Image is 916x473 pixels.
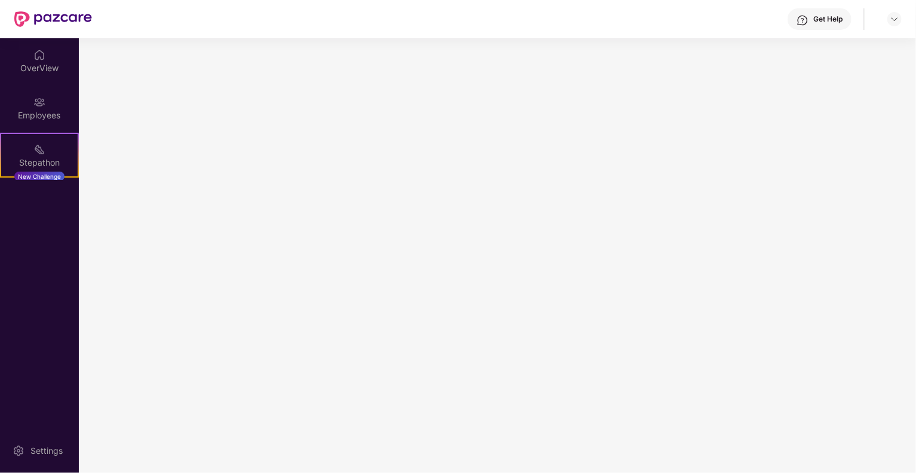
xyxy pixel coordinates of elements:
[1,157,78,169] div: Stepathon
[33,96,45,108] img: svg+xml;base64,PHN2ZyBpZD0iRW1wbG95ZWVzIiB4bWxucz0iaHR0cDovL3d3dy53My5vcmcvMjAwMC9zdmciIHdpZHRoPS...
[890,14,899,24] img: svg+xml;base64,PHN2ZyBpZD0iRHJvcGRvd24tMzJ4MzIiIHhtbG5zPSJodHRwOi8vd3d3LnczLm9yZy8yMDAwL3N2ZyIgd2...
[13,445,24,457] img: svg+xml;base64,PHN2ZyBpZD0iU2V0dGluZy0yMHgyMCIgeG1sbnM9Imh0dHA6Ly93d3cudzMub3JnLzIwMDAvc3ZnIiB3aW...
[14,172,64,181] div: New Challenge
[27,445,66,457] div: Settings
[813,14,843,24] div: Get Help
[14,11,92,27] img: New Pazcare Logo
[797,14,809,26] img: svg+xml;base64,PHN2ZyBpZD0iSGVscC0zMngzMiIgeG1sbnM9Imh0dHA6Ly93d3cudzMub3JnLzIwMDAvc3ZnIiB3aWR0aD...
[33,144,45,155] img: svg+xml;base64,PHN2ZyB4bWxucz0iaHR0cDovL3d3dy53My5vcmcvMjAwMC9zdmciIHdpZHRoPSIyMSIgaGVpZ2h0PSIyMC...
[33,49,45,61] img: svg+xml;base64,PHN2ZyBpZD0iSG9tZSIgeG1sbnM9Imh0dHA6Ly93d3cudzMub3JnLzIwMDAvc3ZnIiB3aWR0aD0iMjAiIG...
